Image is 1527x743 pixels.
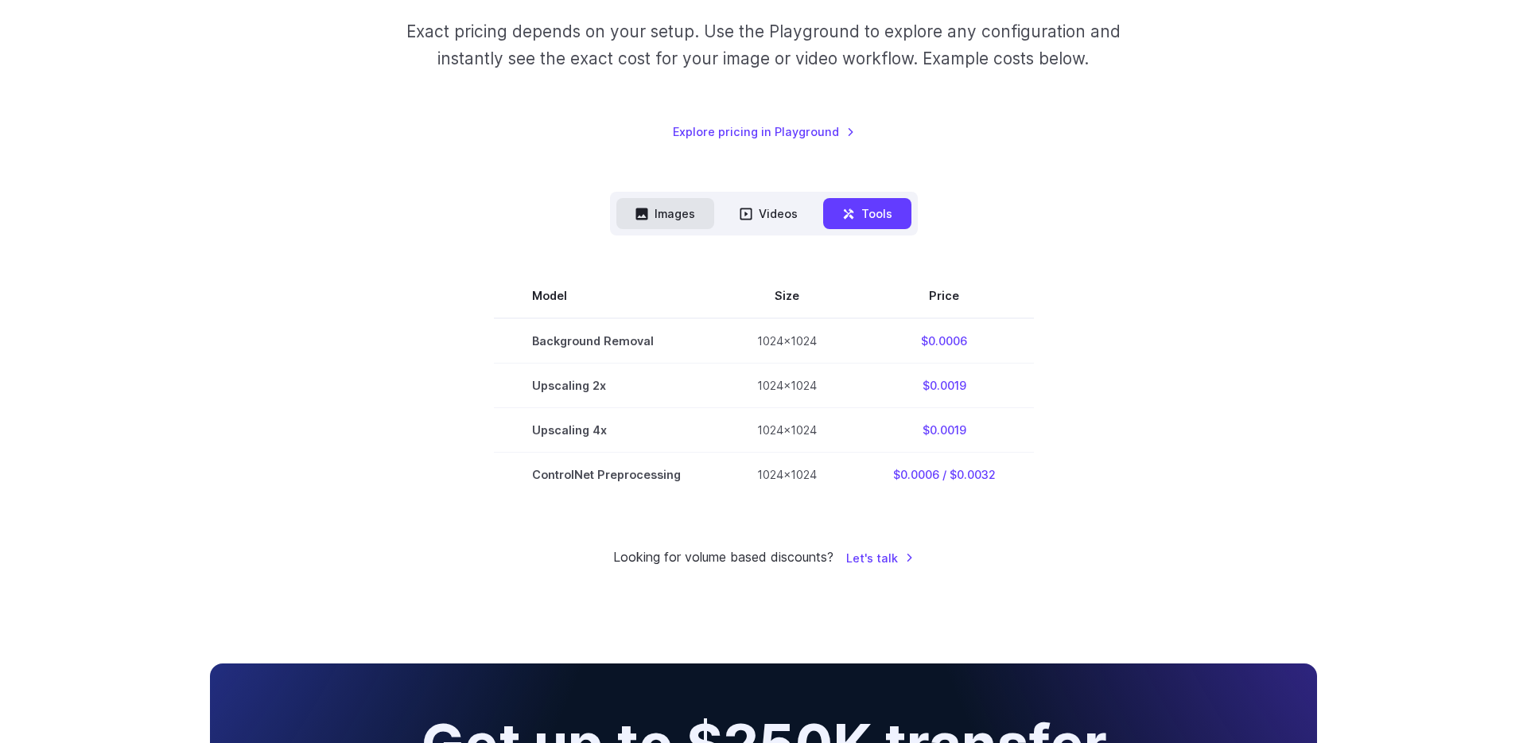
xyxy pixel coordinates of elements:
a: Let's talk [846,549,914,567]
a: Explore pricing in Playground [673,123,855,141]
th: Model [494,274,719,318]
td: Background Removal [494,318,719,364]
td: $0.0019 [855,408,1034,453]
button: Tools [823,198,911,229]
th: Price [855,274,1034,318]
small: Looking for volume based discounts? [613,547,833,568]
td: 1024x1024 [719,453,855,497]
td: $0.0006 [855,318,1034,364]
td: Upscaling 2x [494,364,719,408]
td: 1024x1024 [719,408,855,453]
td: Upscaling 4x [494,408,719,453]
button: Videos [721,198,817,229]
td: $0.0006 / $0.0032 [855,453,1034,497]
td: ControlNet Preprocessing [494,453,719,497]
td: $0.0019 [855,364,1034,408]
td: 1024x1024 [719,364,855,408]
th: Size [719,274,855,318]
p: Exact pricing depends on your setup. Use the Playground to explore any configuration and instantl... [376,18,1151,72]
button: Images [616,198,714,229]
td: 1024x1024 [719,318,855,364]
